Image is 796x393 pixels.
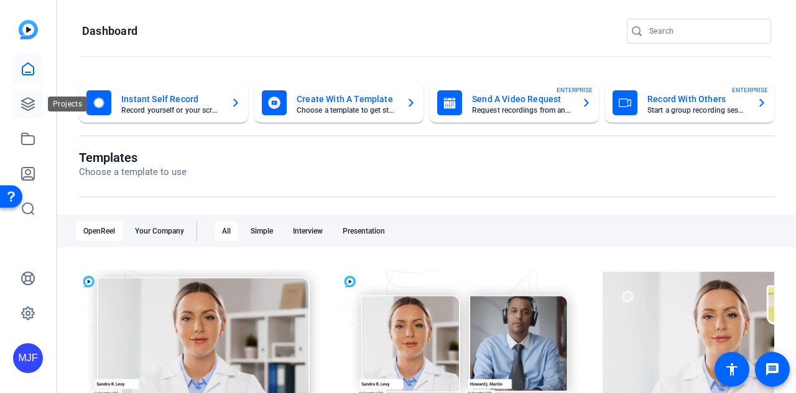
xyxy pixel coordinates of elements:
[724,362,739,377] mat-icon: accessibility
[48,97,87,111] div: Projects
[765,362,780,377] mat-icon: message
[13,343,43,373] div: MJF
[127,221,192,241] div: Your Company
[79,83,248,123] button: Instant Self RecordRecord yourself or your screen
[649,24,761,39] input: Search
[254,83,423,123] button: Create With A TemplateChoose a template to get started
[243,221,280,241] div: Simple
[19,20,38,39] img: blue-gradient.svg
[605,83,774,123] button: Record With OthersStart a group recording sessionENTERPRISE
[297,107,396,114] mat-card-subtitle: Choose a template to get started
[82,24,137,39] h1: Dashboard
[285,221,330,241] div: Interview
[647,92,747,107] mat-card-title: Record With Others
[76,221,123,241] div: OpenReel
[79,165,187,179] p: Choose a template to use
[297,92,396,107] mat-card-title: Create With A Template
[430,83,599,123] button: Send A Video RequestRequest recordings from anyone, anywhereENTERPRISE
[647,107,747,114] mat-card-subtitle: Start a group recording session
[732,85,768,95] span: ENTERPRISE
[557,85,593,95] span: ENTERPRISE
[79,150,187,165] h1: Templates
[215,221,238,241] div: All
[121,107,221,114] mat-card-subtitle: Record yourself or your screen
[121,92,221,107] mat-card-title: Instant Self Record
[472,107,572,114] mat-card-subtitle: Request recordings from anyone, anywhere
[472,92,572,107] mat-card-title: Send A Video Request
[335,221,392,241] div: Presentation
